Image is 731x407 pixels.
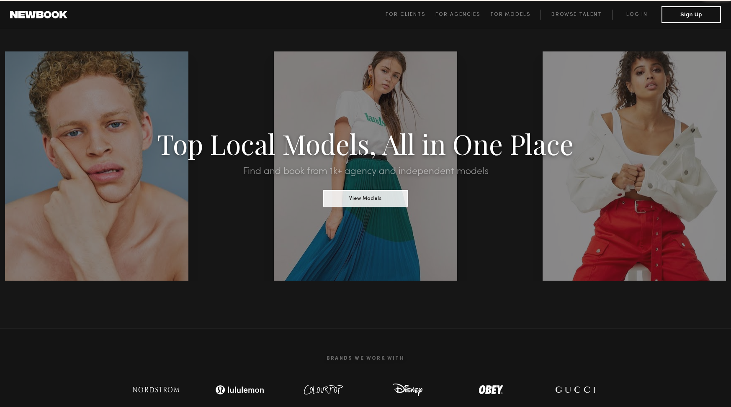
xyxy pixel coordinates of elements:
a: For Agencies [435,10,490,20]
button: View Models [323,190,408,207]
span: For Models [491,12,530,17]
img: logo-disney.svg [380,381,435,398]
img: logo-obey.svg [464,381,518,398]
a: For Clients [386,10,435,20]
span: For Agencies [435,12,480,17]
a: Browse Talent [541,10,612,20]
h2: Find and book from 1k+ agency and independent models [55,166,676,177]
h1: Top Local Models, All in One Place [55,131,676,156]
button: Sign Up [662,6,721,23]
img: logo-gucci.svg [548,381,602,398]
span: For Clients [386,12,425,17]
a: View Models [323,193,408,202]
a: Log in [612,10,662,20]
a: For Models [491,10,541,20]
h2: Brands We Work With [114,346,617,371]
img: logo-lulu.svg [211,381,269,398]
img: logo-colour-pop.svg [296,381,351,398]
img: logo-nordstrom.svg [127,381,185,398]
